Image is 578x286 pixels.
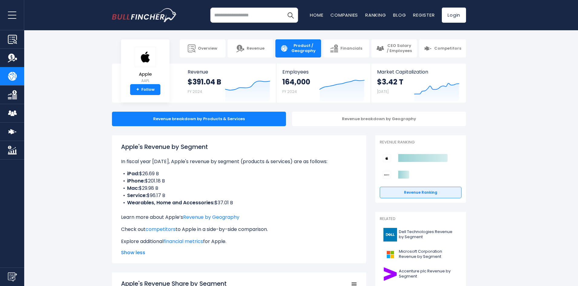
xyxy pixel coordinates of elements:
[127,192,147,199] b: Service:
[283,8,298,23] button: Search
[188,89,202,94] small: FY 2024
[380,140,461,145] p: Revenue Ranking
[383,154,391,162] img: Apple competitors logo
[198,46,217,51] span: Overview
[112,8,177,22] a: Go to homepage
[371,64,465,103] a: Market Capitalization $3.42 T [DATE]
[419,39,466,58] a: Competitors
[442,8,466,23] a: Login
[291,43,316,54] span: Product / Geography
[383,267,397,281] img: ACN logo
[112,112,286,126] div: Revenue breakdown by Products & Services
[121,192,357,199] li: $96.17 B
[377,69,459,75] span: Market Capitalization
[112,8,177,22] img: bullfincher logo
[276,64,370,103] a: Employees 164,000 FY 2024
[121,142,357,151] h1: Apple's Revenue by Segment
[135,72,156,77] span: Apple
[434,46,461,51] span: Competitors
[383,228,397,242] img: DELL logo
[121,170,357,177] li: $26.69 B
[136,87,139,92] strong: +
[365,12,386,18] a: Ranking
[121,226,357,233] p: Check out to Apple in a side-by-side comparison.
[282,89,297,94] small: FY 2024
[121,249,357,256] span: Show less
[383,248,397,261] img: MSFT logo
[380,266,461,282] a: Accenture plc Revenue by Segment
[310,12,323,18] a: Home
[399,249,458,259] span: Microsoft Corporation Revenue by Segment
[386,43,412,54] span: CEO Salary / Employees
[340,46,362,51] span: Financials
[121,238,357,245] p: Explore additional for Apple.
[146,226,176,233] a: competitors
[282,77,310,87] strong: 164,000
[121,185,357,192] li: $29.98 B
[183,214,239,221] a: Revenue by Geography
[292,112,466,126] div: Revenue breakdown by Geography
[130,84,160,95] a: +Follow
[135,78,156,84] small: AAPL
[323,39,369,58] a: Financials
[247,46,264,51] span: Revenue
[180,39,225,58] a: Overview
[377,77,403,87] strong: $3.42 T
[127,185,139,192] b: Mac:
[383,171,391,179] img: Sony Group Corporation competitors logo
[377,89,389,94] small: [DATE]
[134,47,156,84] a: Apple AAPL
[188,77,221,87] strong: $391.04 B
[182,64,276,103] a: Revenue $391.04 B FY 2024
[330,12,358,18] a: Companies
[127,177,145,184] b: iPhone:
[399,229,458,240] span: Dell Technologies Revenue by Segment
[127,199,215,206] b: Wearables, Home and Accessories:
[188,69,270,75] span: Revenue
[121,177,357,185] li: $201.18 B
[127,170,139,177] b: iPad:
[228,39,273,58] a: Revenue
[275,39,321,58] a: Product / Geography
[380,246,461,263] a: Microsoft Corporation Revenue by Segment
[380,187,461,198] a: Revenue Ranking
[282,69,364,75] span: Employees
[413,12,435,18] a: Register
[380,216,461,222] p: Related
[121,199,357,206] li: $37.01 B
[393,12,406,18] a: Blog
[121,214,357,221] p: Learn more about Apple’s
[380,226,461,243] a: Dell Technologies Revenue by Segment
[121,158,357,165] p: In fiscal year [DATE], Apple's revenue by segment (products & services) are as follows:
[399,269,458,279] span: Accenture plc Revenue by Segment
[163,238,203,245] a: financial metrics
[371,39,417,58] a: CEO Salary / Employees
